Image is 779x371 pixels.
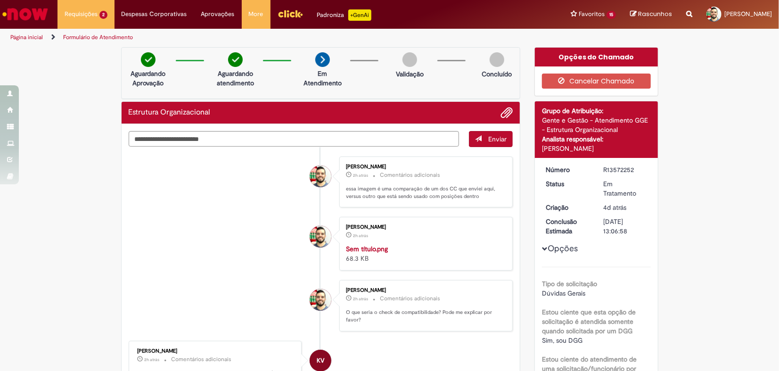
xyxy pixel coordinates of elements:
div: Analista responsável: [542,134,651,144]
span: Aprovações [201,9,235,19]
span: Favoritos [579,9,605,19]
span: 4d atrás [604,203,627,212]
div: [PERSON_NAME] [138,348,295,354]
div: Padroniza [317,9,371,21]
p: Aguardando Aprovação [125,69,171,88]
span: 15 [607,11,616,19]
span: [PERSON_NAME] [724,10,772,18]
dt: Criação [539,203,597,212]
div: Gente e Gestão - Atendimento GGE - Estrutura Organizacional [542,115,651,134]
div: Opções do Chamado [535,48,658,66]
div: R13572252 [604,165,648,174]
b: Tipo de solicitação [542,280,597,288]
span: 2h atrás [353,233,368,239]
span: Sim, sou DGG [542,336,582,345]
p: Concluído [482,69,512,79]
button: Cancelar Chamado [542,74,651,89]
button: Adicionar anexos [500,107,513,119]
div: [PERSON_NAME] [542,144,651,153]
ul: Trilhas de página [7,29,512,46]
dt: Número [539,165,597,174]
button: Enviar [469,131,513,147]
div: [PERSON_NAME] [346,224,503,230]
span: Requisições [65,9,98,19]
div: [PERSON_NAME] [346,288,503,293]
span: More [249,9,263,19]
time: 26/09/2025 17:44:11 [604,203,627,212]
img: ServiceNow [1,5,49,24]
textarea: Digite sua mensagem aqui... [129,131,459,147]
p: Em Atendimento [300,69,345,88]
img: arrow-next.png [315,52,330,67]
span: Dúvidas Gerais [542,289,585,297]
span: Enviar [488,135,507,143]
small: Comentários adicionais [380,171,440,179]
p: O que seria o check de compatibilidade? Pode me explicar por favor? [346,309,503,323]
small: Comentários adicionais [380,295,440,303]
h2: Estrutura Organizacional Histórico de tíquete [129,108,211,117]
time: 29/09/2025 15:50:11 [353,173,368,178]
a: Sem título.png [346,245,388,253]
b: Estou ciente que esta opção de solicitação é atendida somente quando solicitada por um DGG [542,308,636,335]
p: essa imagem é uma comparação de um dos CC que enviei aqui, versus outro que está sendo usado com ... [346,185,503,200]
p: Validação [396,69,424,79]
span: Rascunhos [638,9,672,18]
div: Em Tratamento [604,179,648,198]
div: Grupo de Atribuição: [542,106,651,115]
img: check-circle-green.png [228,52,243,67]
div: [PERSON_NAME] [346,164,503,170]
img: click_logo_yellow_360x200.png [278,7,303,21]
time: 29/09/2025 15:49:52 [353,233,368,239]
div: Emanuel Francisco Nogueira De Queiroz [310,289,331,311]
span: 2 [99,11,107,19]
p: +GenAi [348,9,371,21]
a: Página inicial [10,33,43,41]
img: img-circle-grey.png [402,52,417,67]
span: 2h atrás [353,173,368,178]
div: Emanuel Francisco Nogueira De Queiroz [310,226,331,247]
div: [DATE] 13:06:58 [604,217,648,236]
a: Rascunhos [630,10,672,19]
dt: Status [539,179,597,189]
img: check-circle-green.png [141,52,156,67]
span: Despesas Corporativas [122,9,187,19]
div: 68.3 KB [346,244,503,263]
a: Formulário de Atendimento [63,33,133,41]
time: 29/09/2025 15:47:05 [145,357,160,363]
img: img-circle-grey.png [490,52,504,67]
span: 2h atrás [353,296,368,302]
time: 29/09/2025 15:47:46 [353,296,368,302]
span: 2h atrás [145,357,160,363]
p: Aguardando atendimento [213,69,258,88]
small: Comentários adicionais [172,355,232,363]
div: Emanuel Francisco Nogueira De Queiroz [310,165,331,187]
div: 26/09/2025 18:44:11 [604,203,648,212]
dt: Conclusão Estimada [539,217,597,236]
